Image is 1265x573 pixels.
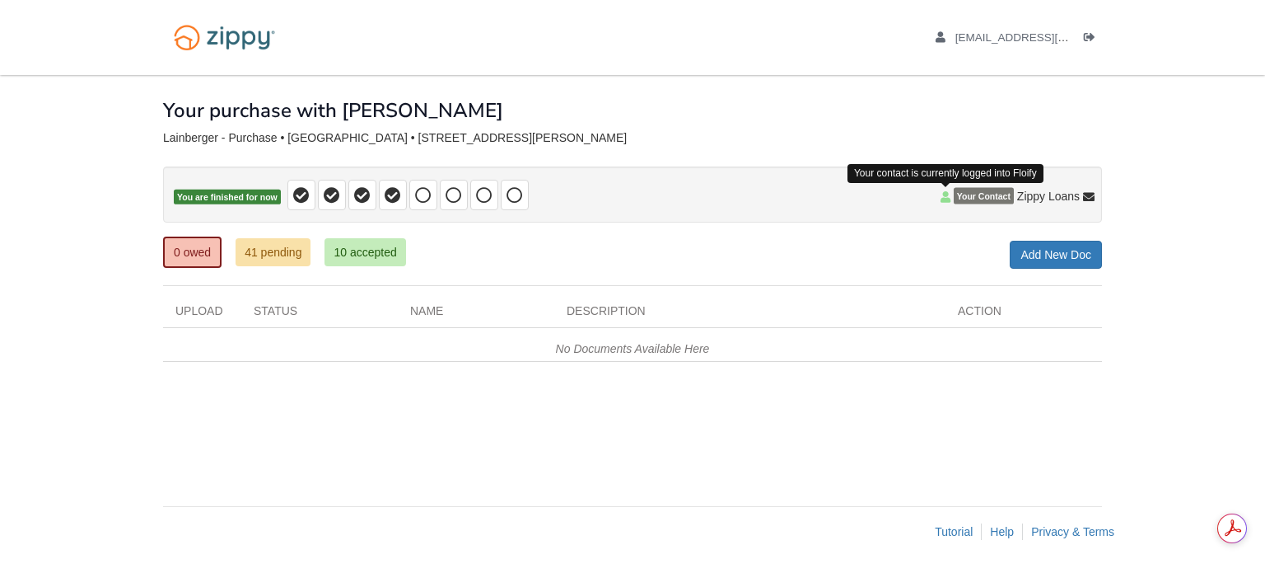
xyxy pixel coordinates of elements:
span: Your Contact [954,188,1014,204]
a: Log out [1084,31,1102,48]
a: Add New Doc [1010,241,1102,269]
span: You are finished for now [174,190,281,205]
img: Logo [163,16,286,59]
a: Tutorial [935,525,973,538]
a: Help [990,525,1014,538]
span: rickylainberger@icloud.com [955,31,1144,44]
div: Action [945,303,1102,327]
div: Upload [163,303,241,327]
div: Status [241,303,398,327]
span: Zippy Loans [1017,188,1080,204]
a: Privacy & Terms [1031,525,1114,538]
a: edit profile [936,31,1144,48]
h1: Your purchase with [PERSON_NAME] [163,100,503,121]
a: 0 owed [163,237,222,268]
a: 10 accepted [324,238,405,266]
em: No Documents Available Here [556,342,710,355]
div: Name [398,303,554,327]
a: 41 pending [236,238,310,266]
div: Description [554,303,945,327]
div: Lainberger - Purchase • [GEOGRAPHIC_DATA] • [STREET_ADDRESS][PERSON_NAME] [163,131,1102,145]
div: Your contact is currently logged into Floify [847,164,1043,183]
